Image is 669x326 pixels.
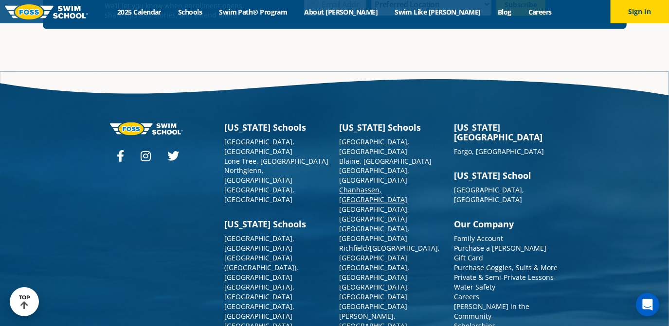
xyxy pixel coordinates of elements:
a: Richfield/[GEOGRAPHIC_DATA], [GEOGRAPHIC_DATA] [340,244,440,263]
a: [GEOGRAPHIC_DATA], [GEOGRAPHIC_DATA] [340,224,410,243]
a: Fargo, [GEOGRAPHIC_DATA] [454,147,544,156]
a: Private & Semi-Private Lessons [454,273,554,282]
h3: [US_STATE][GEOGRAPHIC_DATA] [454,122,560,142]
img: Foss-logo-horizontal-white.svg [110,122,183,136]
a: Swim Like [PERSON_NAME] [386,7,489,17]
a: [GEOGRAPHIC_DATA], [GEOGRAPHIC_DATA] [225,283,295,302]
a: Chanhassen, [GEOGRAPHIC_DATA] [340,186,408,205]
a: Blog [489,7,520,17]
a: [GEOGRAPHIC_DATA], [GEOGRAPHIC_DATA] [340,137,410,156]
a: Blaine, [GEOGRAPHIC_DATA] [340,156,432,166]
a: Swim Path® Program [211,7,296,17]
h3: [US_STATE] Schools [340,122,445,132]
a: [GEOGRAPHIC_DATA], [GEOGRAPHIC_DATA] [225,302,295,321]
a: Careers [454,292,480,302]
a: [PERSON_NAME] in the Community [454,302,530,321]
h3: [US_STATE] Schools [225,220,330,229]
a: Lone Tree, [GEOGRAPHIC_DATA] [225,156,329,166]
a: Water Safety [454,283,496,292]
a: [GEOGRAPHIC_DATA], [GEOGRAPHIC_DATA] [340,166,410,185]
a: [GEOGRAPHIC_DATA], [GEOGRAPHIC_DATA] [340,283,410,302]
a: [GEOGRAPHIC_DATA], [GEOGRAPHIC_DATA] [225,137,295,156]
a: [GEOGRAPHIC_DATA], [GEOGRAPHIC_DATA] [225,186,295,205]
a: [GEOGRAPHIC_DATA], [GEOGRAPHIC_DATA] [454,186,524,205]
h3: [US_STATE] School [454,171,560,181]
a: [GEOGRAPHIC_DATA], [GEOGRAPHIC_DATA] [340,205,410,224]
a: Careers [520,7,560,17]
h3: Our Company [454,220,560,229]
h3: [US_STATE] Schools [225,122,330,132]
a: [GEOGRAPHIC_DATA] ([GEOGRAPHIC_DATA]), [GEOGRAPHIC_DATA] [225,254,299,282]
a: 2025 Calendar [109,7,170,17]
div: Open Intercom Messenger [636,293,659,316]
a: Family Account [454,234,504,243]
a: About [PERSON_NAME] [296,7,386,17]
a: [GEOGRAPHIC_DATA], [GEOGRAPHIC_DATA] [340,263,410,282]
a: Schools [170,7,211,17]
a: Purchase a [PERSON_NAME] Gift Card [454,244,547,263]
div: TOP [19,294,30,309]
a: Northglenn, [GEOGRAPHIC_DATA] [225,166,293,185]
a: Purchase Goggles, Suits & More [454,263,558,273]
a: [GEOGRAPHIC_DATA], [GEOGRAPHIC_DATA] [225,234,295,253]
img: FOSS Swim School Logo [5,4,88,19]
